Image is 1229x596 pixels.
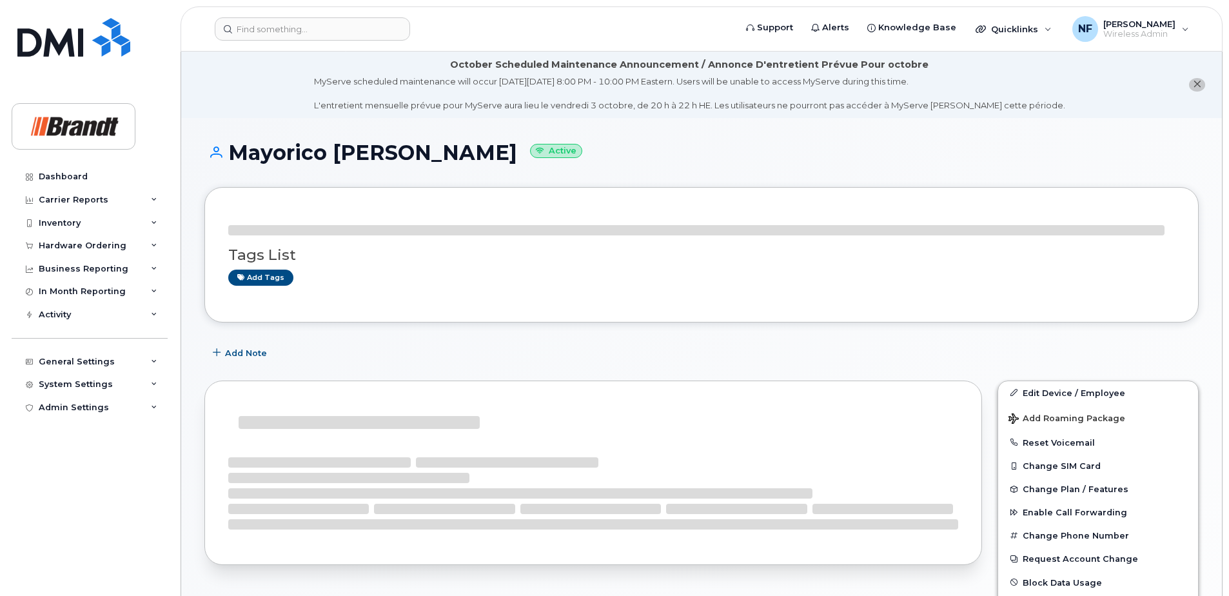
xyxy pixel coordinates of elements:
[998,571,1198,594] button: Block Data Usage
[998,454,1198,477] button: Change SIM Card
[450,58,929,72] div: October Scheduled Maintenance Announcement / Annonce D'entretient Prévue Pour octobre
[314,75,1065,112] div: MyServe scheduled maintenance will occur [DATE][DATE] 8:00 PM - 10:00 PM Eastern. Users will be u...
[998,547,1198,570] button: Request Account Change
[204,141,1199,164] h1: Mayorico [PERSON_NAME]
[998,524,1198,547] button: Change Phone Number
[998,501,1198,524] button: Enable Call Forwarding
[530,144,582,159] small: Active
[1023,508,1127,517] span: Enable Call Forwarding
[998,381,1198,404] a: Edit Device / Employee
[228,270,293,286] a: Add tags
[228,247,1175,263] h3: Tags List
[1008,413,1125,426] span: Add Roaming Package
[998,477,1198,501] button: Change Plan / Features
[225,347,267,359] span: Add Note
[204,342,278,365] button: Add Note
[998,404,1198,431] button: Add Roaming Package
[1023,484,1128,494] span: Change Plan / Features
[998,431,1198,454] button: Reset Voicemail
[1189,78,1205,92] button: close notification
